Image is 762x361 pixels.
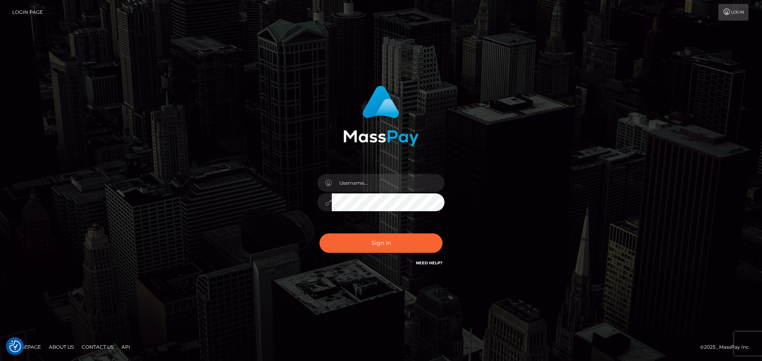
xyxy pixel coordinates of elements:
[700,343,756,351] div: © 2025 , MassPay Inc.
[9,340,21,352] img: Revisit consent button
[718,4,749,21] a: Login
[12,4,43,21] a: Login Page
[343,86,419,146] img: MassPay Login
[9,340,21,352] button: Consent Preferences
[79,341,117,353] a: Contact Us
[9,341,44,353] a: Homepage
[46,341,77,353] a: About Us
[118,341,133,353] a: API
[332,174,444,192] input: Username...
[416,260,443,265] a: Need Help?
[319,233,443,253] button: Sign in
